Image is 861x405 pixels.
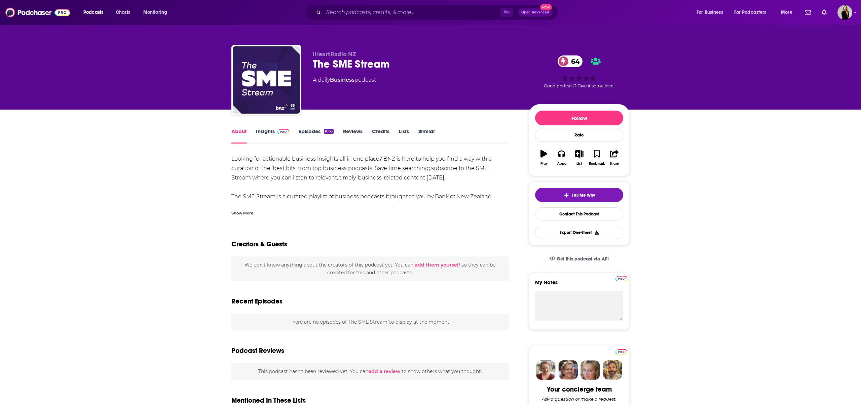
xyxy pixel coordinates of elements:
img: Podchaser - Follow, Share and Rate Podcasts [5,6,70,19]
button: Play [535,146,553,170]
button: List [570,146,588,170]
a: Get this podcast via API [544,251,614,267]
img: tell me why sparkle [564,193,569,198]
button: add a review [368,368,400,375]
span: Good podcast? Give it some love! [544,83,614,88]
button: Export One-Sheet [535,226,623,239]
a: Charts [111,7,134,18]
button: Open AdvancedNew [518,8,552,16]
button: open menu [692,7,732,18]
a: 64 [558,55,583,67]
a: Lists [399,128,409,144]
span: We don't know anything about the creators of this podcast yet . You can so they can be credited f... [245,262,495,275]
span: Logged in as editaivancevic [837,5,852,20]
h2: Recent Episodes [231,297,283,306]
button: tell me why sparkleTell Me Why [535,188,623,202]
h2: Creators & Guests [231,240,287,248]
img: Podchaser Pro [277,129,289,134]
button: add them yourself [415,262,460,268]
h2: Mentioned In These Lists [231,396,306,405]
button: open menu [79,7,112,18]
span: Charts [116,8,130,17]
button: open menu [139,7,176,18]
img: The SME Stream [233,46,300,114]
a: Reviews [343,128,363,144]
div: Apps [557,162,566,166]
img: Podchaser Pro [615,349,627,355]
span: For Podcasters [734,8,766,17]
a: Similar [418,128,435,144]
span: Open Advanced [521,11,549,14]
img: Sydney Profile [536,360,556,380]
div: Share [610,162,619,166]
span: New [540,4,552,10]
img: User Profile [837,5,852,20]
div: 64Good podcast? Give it some love! [529,51,630,93]
span: Podcasts [83,8,103,17]
button: Apps [553,146,570,170]
a: InsightsPodchaser Pro [256,128,289,144]
input: Search podcasts, credits, & more... [324,7,500,18]
a: About [231,128,247,144]
div: Your concierge team [547,385,612,394]
div: Ask a question or make a request. [542,396,616,402]
div: List [576,162,582,166]
a: Pro website [615,348,627,355]
img: Jon Profile [603,360,622,380]
span: For Business [697,8,723,17]
button: open menu [730,7,776,18]
span: This podcast hasn't been reviewed yet. You can to show others what you thought. [258,368,482,374]
div: Play [540,162,548,166]
a: Business [330,77,354,83]
span: iHeartRadio NZ [313,51,356,57]
span: Tell Me Why [572,193,595,198]
span: Get this podcast via API [557,256,609,262]
span: Monitoring [143,8,167,17]
span: There are no episodes of "The SME Stream" to display at the moment. [290,319,450,325]
a: Show notifications dropdown [802,7,814,18]
label: My Notes [535,279,623,291]
div: Looking for actionable business insights all in one place? BNZ is here to help you find a way wit... [231,154,509,239]
button: Follow [535,111,623,125]
img: Podchaser Pro [615,276,627,281]
div: Bookmark [589,162,605,166]
h3: Podcast Reviews [231,347,284,355]
a: Pro website [615,275,627,281]
a: Show notifications dropdown [819,7,829,18]
a: Contact This Podcast [535,207,623,220]
a: Credits [372,128,389,144]
img: Barbara Profile [558,360,578,380]
span: 64 [564,55,583,67]
button: Bookmark [588,146,605,170]
div: A daily podcast [313,76,376,84]
a: Episodes1065 [299,128,334,144]
button: Show profile menu [837,5,852,20]
div: 1065 [324,129,334,134]
div: Search podcasts, credits, & more... [311,5,564,20]
img: Jules Profile [581,360,600,380]
div: Rate [535,128,623,142]
span: More [781,8,792,17]
span: ⌘ K [500,8,513,17]
button: Share [606,146,623,170]
button: open menu [776,7,801,18]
